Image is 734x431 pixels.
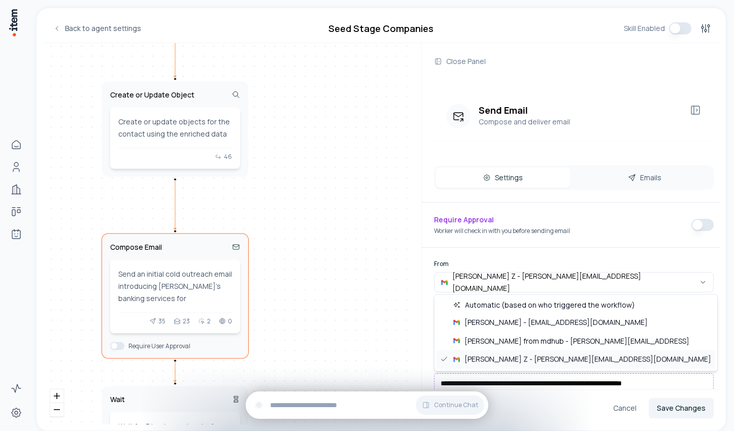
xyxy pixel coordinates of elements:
[464,335,689,347] div: [PERSON_NAME] from mdhub - [PERSON_NAME][EMAIL_ADDRESS]
[453,355,460,363] img: Email provider icon
[228,317,232,325] span: 0
[207,317,211,325] span: 2
[224,153,232,161] span: 46
[183,317,190,325] span: 23
[110,242,162,252] h5: Compose Email
[453,300,635,310] div: Automatic (based on who triggered the workflow)
[50,389,63,403] button: zoom in
[128,342,190,350] h6: Require User Approval
[453,318,460,326] img: Email provider icon
[110,394,125,404] h5: Wait
[453,337,460,345] img: Email provider icon
[50,403,63,417] button: zoom out
[118,268,232,305] div: Send an initial cold outreach email introducing [PERSON_NAME]'s banking services for [DEMOGRAPHIC...
[118,116,232,140] div: Create or update objects for the contact using the enriched data
[464,353,711,366] div: [PERSON_NAME] Z - [PERSON_NAME][EMAIL_ADDRESS][DOMAIN_NAME]
[464,316,648,328] div: [PERSON_NAME] - [EMAIL_ADDRESS][DOMAIN_NAME]
[158,317,165,325] span: 35
[110,90,194,100] h5: Create or Update Object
